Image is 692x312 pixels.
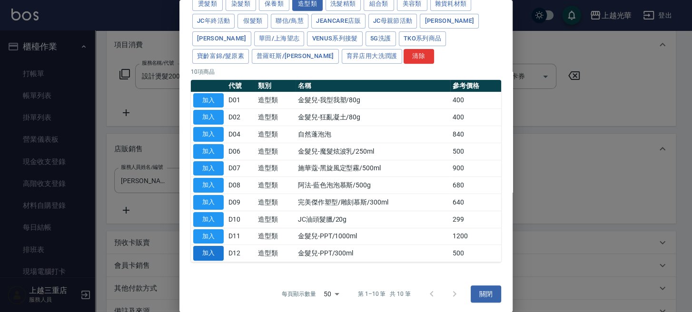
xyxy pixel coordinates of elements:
td: D08 [226,177,256,194]
td: 1200 [450,228,501,245]
button: 加入 [193,246,224,261]
button: 普羅旺斯/[PERSON_NAME] [252,49,339,64]
td: 造型類 [256,177,296,194]
th: 代號 [226,80,256,92]
td: 500 [450,245,501,262]
p: 第 1–10 筆 共 10 筆 [358,290,411,298]
button: 加入 [193,229,224,244]
button: 加入 [193,93,224,108]
button: 寶齡富錦/髮原素 [192,49,249,64]
td: 400 [450,92,501,109]
td: 造型類 [256,143,296,160]
td: 造型類 [256,92,296,109]
td: 840 [450,126,501,143]
td: 完美傑作塑型/雕刻慕斯/300ml [296,194,450,211]
button: 育昇店用大洗潤護 [342,49,402,64]
th: 參考價格 [450,80,501,92]
button: TKO系列商品 [399,31,446,46]
td: 金髮兒-狂亂凝土/80g [296,109,450,126]
button: 5G洗護 [366,31,396,46]
td: 造型類 [256,160,296,177]
td: D10 [226,211,256,228]
td: 金髮兒-魔髮炫波乳/250ml [296,143,450,160]
td: 造型類 [256,211,296,228]
td: 400 [450,109,501,126]
td: 造型類 [256,126,296,143]
button: 加入 [193,195,224,210]
button: 加入 [193,110,224,125]
td: 金髮兒-PPT/1000ml [296,228,450,245]
td: 900 [450,160,501,177]
button: Venus系列接髮 [307,31,362,46]
p: 每頁顯示數量 [282,290,316,298]
button: 華田/上海望志 [254,31,305,46]
td: 自然蓬泡泡 [296,126,450,143]
td: D11 [226,228,256,245]
button: [PERSON_NAME] [192,31,251,46]
th: 類別 [256,80,296,92]
button: JeanCare店販 [311,14,366,29]
button: 清除 [404,49,434,64]
td: 造型類 [256,245,296,262]
button: 加入 [193,161,224,176]
td: JC油頭髮臘/20g [296,211,450,228]
td: 造型類 [256,109,296,126]
td: 500 [450,143,501,160]
td: D09 [226,194,256,211]
button: 聯信/鳥慧 [271,14,308,29]
button: JC年終活動 [192,14,235,29]
td: 640 [450,194,501,211]
button: 加入 [193,127,224,142]
td: D06 [226,143,256,160]
td: D04 [226,126,256,143]
td: 680 [450,177,501,194]
td: 299 [450,211,501,228]
button: 加入 [193,178,224,193]
button: [PERSON_NAME] [420,14,479,29]
td: 金髮兒-PPT/300ml [296,245,450,262]
td: 金髮兒-我型我塑/80g [296,92,450,109]
td: 造型類 [256,194,296,211]
td: 阿法-藍色泡泡慕斯/500g [296,177,450,194]
td: 造型類 [256,228,296,245]
button: 關閉 [471,285,501,303]
td: D07 [226,160,256,177]
div: 50 [320,281,343,307]
button: JC母親節活動 [368,14,417,29]
td: D12 [226,245,256,262]
p: 10 項商品 [191,68,501,76]
td: D02 [226,109,256,126]
button: 加入 [193,212,224,227]
th: 名稱 [296,80,450,92]
td: 施華蔻-黑旋風定型霧/500ml [296,160,450,177]
td: D01 [226,92,256,109]
button: 假髮類 [237,14,268,29]
button: 加入 [193,144,224,159]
